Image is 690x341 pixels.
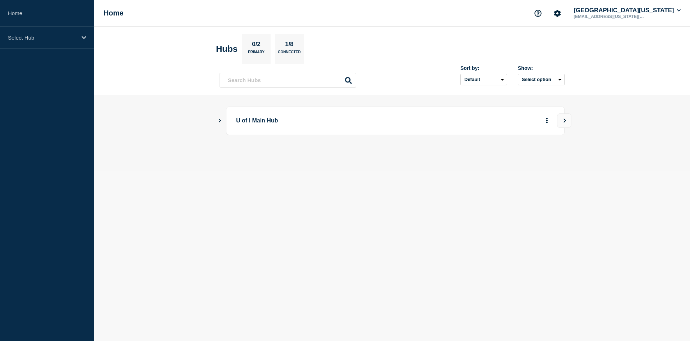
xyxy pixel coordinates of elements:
p: Connected [278,50,300,58]
h2: Hubs [216,44,238,54]
div: Show: [518,65,565,71]
button: Account settings [550,6,565,21]
button: Select option [518,74,565,85]
p: Select Hub [8,35,77,41]
select: Sort by [460,74,507,85]
p: [EMAIL_ADDRESS][US_STATE][DOMAIN_NAME] [572,14,647,19]
input: Search Hubs [220,73,356,88]
p: Primary [248,50,264,58]
button: More actions [542,114,552,127]
button: Show Connected Hubs [218,118,222,124]
p: 1/8 [282,41,296,50]
button: View [557,113,571,128]
p: U of I Main Hub [236,114,435,127]
p: 0/2 [249,41,263,50]
div: Sort by: [460,65,507,71]
button: [GEOGRAPHIC_DATA][US_STATE] [572,7,682,14]
button: Support [530,6,546,21]
h1: Home [103,9,124,17]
